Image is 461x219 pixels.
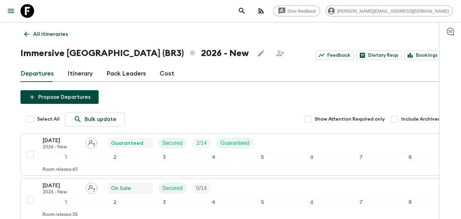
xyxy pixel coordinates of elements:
div: Trip Fill [192,183,211,194]
a: Pack Leaders [106,66,146,82]
p: [DATE] [43,136,80,145]
div: 4 [190,153,236,162]
div: 7 [338,153,384,162]
p: [DATE] [43,181,80,190]
a: Itinerary [68,66,93,82]
div: 1 [43,153,89,162]
span: Show Attention Required only [315,116,385,123]
span: Share this itinerary [273,46,287,60]
p: 2 / 14 [196,139,207,147]
p: Bulk update [85,115,116,123]
button: Propose Departures [20,90,99,104]
div: 3 [141,198,187,207]
p: Room release: 60 [43,167,78,173]
p: Secured [162,139,183,147]
div: 5 [240,198,286,207]
p: On Sale [111,184,131,192]
a: Departures [20,66,54,82]
span: Assign pack leader [86,139,97,145]
div: 1 [43,198,89,207]
div: 6 [289,153,335,162]
a: Dietary Reqs [357,51,402,60]
div: 8 [387,198,433,207]
p: Guaranteed [111,139,143,147]
span: Include Archived [401,116,441,123]
p: 2026 - New [43,145,80,150]
div: 5 [240,153,286,162]
div: 2 [92,198,138,207]
div: 2 [92,153,138,162]
div: Trip Fill [192,138,211,149]
div: Secured [158,138,187,149]
a: Bookings [404,51,441,60]
p: 0 / 14 [196,184,207,192]
p: Secured [162,184,183,192]
p: 2026 - New [43,190,80,195]
button: search adventures [235,4,249,18]
a: Cost [160,66,174,82]
p: Guaranteed [220,139,249,147]
span: Give feedback [284,9,320,14]
p: All itineraries [33,30,68,38]
span: Assign pack leader [86,184,97,190]
p: Room release: 35 [43,212,78,218]
button: menu [4,4,18,18]
a: All itineraries [20,27,72,41]
a: Feedback [316,51,354,60]
span: [PERSON_NAME][EMAIL_ADDRESS][DOMAIN_NAME] [333,9,452,14]
h1: Immersive [GEOGRAPHIC_DATA] (BR3) 2026 - New [20,46,249,60]
div: 4 [190,198,236,207]
a: Give feedback [273,5,320,16]
div: 6 [289,198,335,207]
div: 8 [387,153,433,162]
span: Select All [37,116,60,123]
div: 7 [338,198,384,207]
button: [DATE]2026 - NewAssign pack leaderGuaranteedSecuredTrip FillGuaranteed12345678Room release:60 [20,133,441,176]
div: [PERSON_NAME][EMAIL_ADDRESS][DOMAIN_NAME] [326,5,453,16]
div: 3 [141,153,187,162]
div: Secured [158,183,187,194]
button: Edit this itinerary [254,46,268,60]
a: Bulk update [65,112,125,126]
